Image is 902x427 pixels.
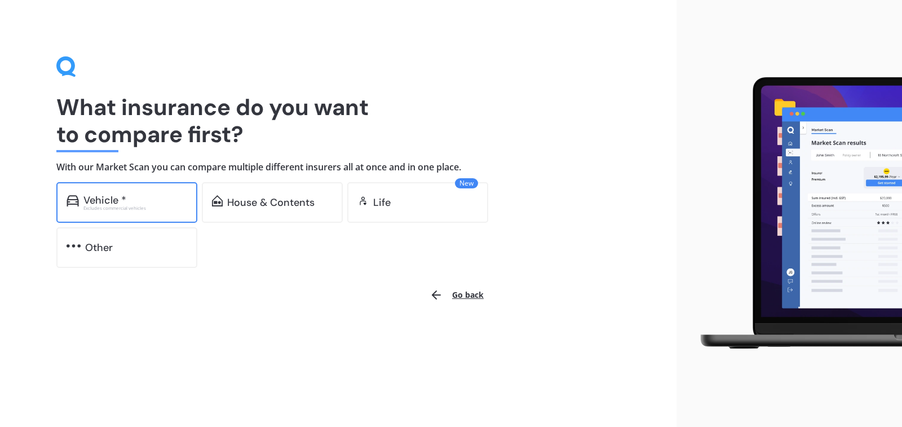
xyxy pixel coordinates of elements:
img: life.f720d6a2d7cdcd3ad642.svg [357,195,369,206]
img: laptop.webp [686,71,902,355]
img: other.81dba5aafe580aa69f38.svg [67,240,81,252]
div: Other [85,242,113,253]
div: Excludes commercial vehicles [83,206,187,210]
img: home-and-contents.b802091223b8502ef2dd.svg [212,195,223,206]
div: Vehicle * [83,195,126,206]
div: House & Contents [227,197,315,208]
div: Life [373,197,391,208]
button: Go back [423,281,490,309]
span: New [455,178,478,188]
h4: With our Market Scan you can compare multiple different insurers all at once and in one place. [56,161,620,173]
h1: What insurance do you want to compare first? [56,94,620,148]
img: car.f15378c7a67c060ca3f3.svg [67,195,79,206]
